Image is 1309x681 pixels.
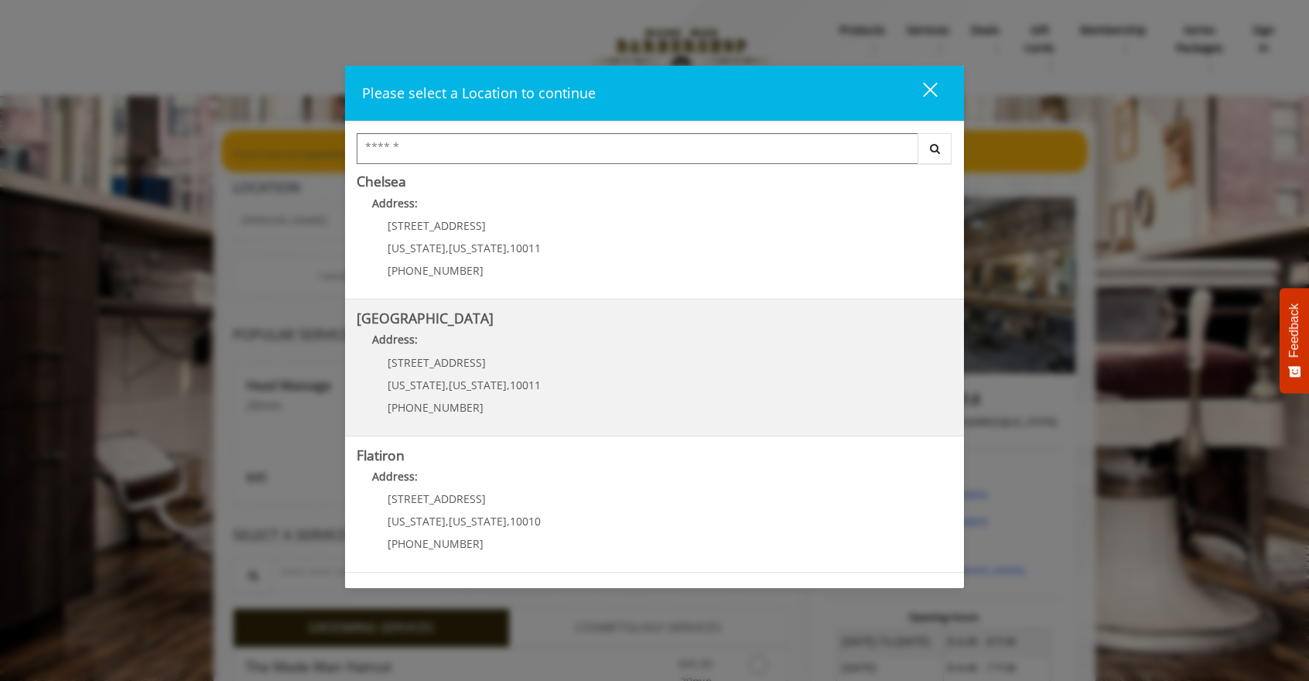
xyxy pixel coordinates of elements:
span: 10011 [510,378,541,392]
div: Center Select [357,133,952,172]
span: Please select a Location to continue [362,84,596,102]
input: Search Center [357,133,918,164]
button: close dialog [894,77,947,109]
span: , [446,514,449,529]
span: , [507,514,510,529]
span: [US_STATE] [388,514,446,529]
span: [US_STATE] [449,241,507,255]
span: , [446,241,449,255]
span: [PHONE_NUMBER] [388,400,484,415]
b: Address: [372,196,418,210]
span: [US_STATE] [388,378,446,392]
b: Chelsea [357,172,406,190]
span: [US_STATE] [449,378,507,392]
button: Feedback - Show survey [1280,288,1309,393]
i: Search button [926,143,944,154]
b: Address: [372,332,418,347]
b: Flatiron [357,446,405,464]
span: , [446,378,449,392]
span: [STREET_ADDRESS] [388,355,486,370]
span: Feedback [1287,303,1301,358]
b: [GEOGRAPHIC_DATA] [357,309,494,327]
span: [US_STATE] [388,241,446,255]
span: 10011 [510,241,541,255]
b: Address: [372,469,418,484]
span: [US_STATE] [449,514,507,529]
span: [PHONE_NUMBER] [388,536,484,551]
span: , [507,241,510,255]
span: [PHONE_NUMBER] [388,263,484,278]
span: [STREET_ADDRESS] [388,491,486,506]
span: , [507,378,510,392]
span: [STREET_ADDRESS] [388,218,486,233]
span: 10010 [510,514,541,529]
div: close dialog [905,81,936,104]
